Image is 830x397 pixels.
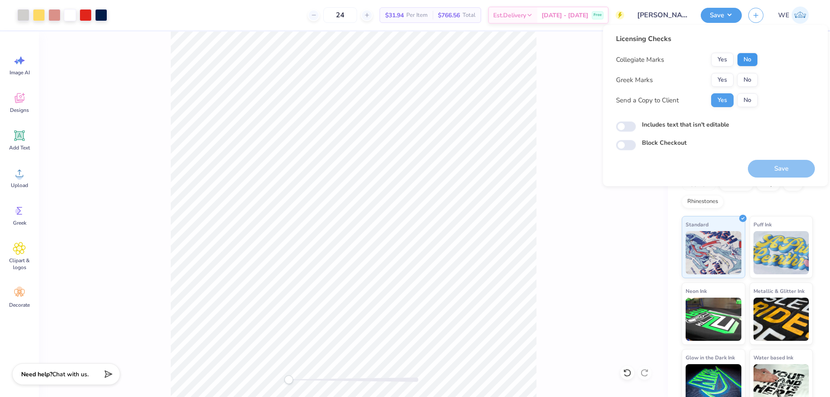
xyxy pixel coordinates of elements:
label: Includes text that isn't editable [642,120,729,129]
div: Rhinestones [682,195,724,208]
span: Designs [10,107,29,114]
button: No [737,53,758,67]
button: No [737,93,758,107]
span: Clipart & logos [5,257,34,271]
span: Puff Ink [753,220,772,229]
a: WE [774,6,813,24]
span: Decorate [9,302,30,308]
span: Neon Ink [686,286,707,295]
span: Free [594,12,602,18]
input: – – [323,7,357,23]
div: Greek Marks [616,75,653,85]
strong: Need help? [21,370,52,378]
span: WE [778,10,789,20]
span: Standard [686,220,709,229]
div: Accessibility label [284,375,293,384]
span: Chat with us. [52,370,89,378]
div: Licensing Checks [616,34,758,44]
button: Save [701,8,742,23]
span: [DATE] - [DATE] [542,11,588,20]
button: Yes [711,53,734,67]
label: Block Checkout [642,138,686,147]
div: Collegiate Marks [616,55,664,65]
span: Glow in the Dark Ink [686,353,735,362]
span: Metallic & Glitter Ink [753,286,804,295]
img: Metallic & Glitter Ink [753,298,809,341]
span: Water based Ink [753,353,793,362]
button: No [737,73,758,87]
img: Standard [686,231,741,274]
img: Neon Ink [686,298,741,341]
button: Yes [711,73,734,87]
span: Total [463,11,476,20]
span: Per Item [406,11,428,20]
span: Upload [11,182,28,189]
span: Image AI [10,69,30,76]
span: Add Text [9,144,30,151]
span: $766.56 [438,11,460,20]
div: Send a Copy to Client [616,95,679,105]
img: Werrine Empeynado [792,6,809,24]
img: Puff Ink [753,231,809,274]
input: Untitled Design [631,6,694,24]
span: $31.94 [385,11,404,20]
span: Greek [13,219,26,226]
span: Est. Delivery [493,11,526,20]
button: Yes [711,93,734,107]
